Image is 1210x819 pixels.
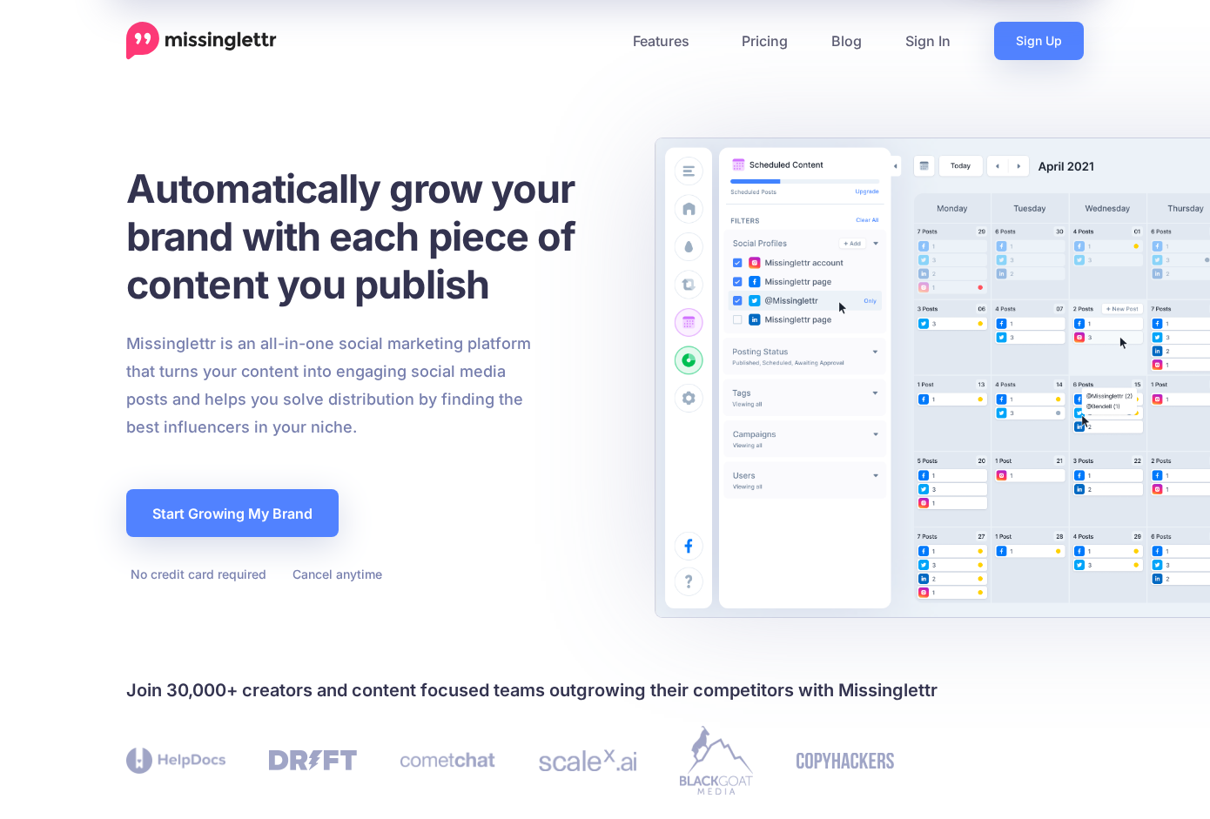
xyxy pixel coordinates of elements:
[994,22,1084,60] a: Sign Up
[611,22,720,60] a: Features
[126,22,277,60] a: Home
[126,676,1084,704] h4: Join 30,000+ creators and content focused teams outgrowing their competitors with Missinglettr
[126,489,339,537] a: Start Growing My Brand
[126,164,618,308] h1: Automatically grow your brand with each piece of content you publish
[126,563,266,585] li: No credit card required
[884,22,972,60] a: Sign In
[288,563,382,585] li: Cancel anytime
[810,22,884,60] a: Blog
[720,22,810,60] a: Pricing
[126,330,532,441] p: Missinglettr is an all-in-one social marketing platform that turns your content into engaging soc...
